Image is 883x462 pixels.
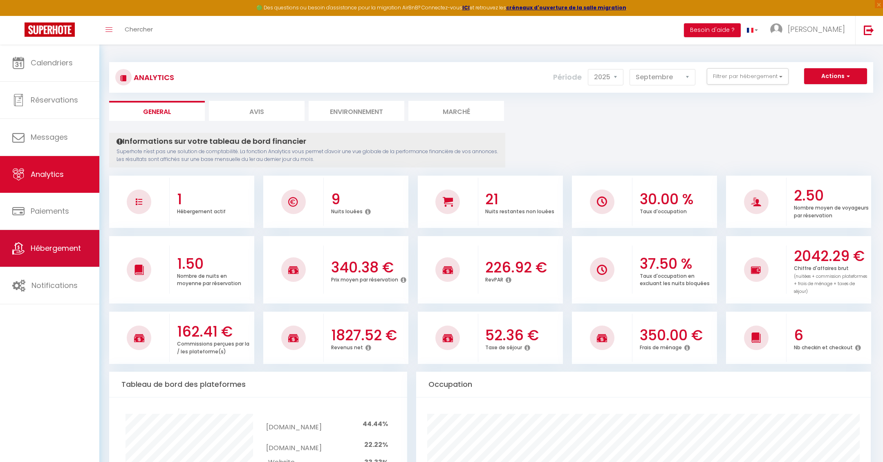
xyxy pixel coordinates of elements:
p: Frais de ménage [640,342,682,351]
img: NO IMAGE [597,265,607,275]
h3: Analytics [132,68,174,87]
button: Filtrer par hébergement [707,68,789,85]
h3: 37.50 % [640,255,715,272]
p: Nombre moyen de voyageurs par réservation [794,203,869,219]
h3: 2.50 [794,187,869,204]
h4: Informations sur votre tableau de bord financier [117,137,498,146]
span: 22.22% [364,440,388,449]
h3: 340.38 € [331,259,406,276]
td: [DOMAIN_NAME] [266,434,321,455]
h3: 1 [177,191,252,208]
p: Taux d'occupation [640,206,687,215]
a: ... [PERSON_NAME] [764,16,855,45]
img: NO IMAGE [751,265,761,275]
span: [PERSON_NAME] [788,24,845,34]
h3: 226.92 € [485,259,560,276]
p: Nuits restantes non louées [485,206,554,215]
button: Actions [804,68,867,85]
h3: 21 [485,191,560,208]
li: Avis [209,101,305,121]
span: (nuitées + commission plateformes + frais de ménage + taxes de séjour) [794,273,867,295]
span: Messages [31,132,68,142]
a: créneaux d'ouverture de la salle migration [506,4,626,11]
p: Hébergement actif [177,206,226,215]
img: NO IMAGE [136,199,142,205]
h3: 162.41 € [177,323,252,340]
li: General [109,101,205,121]
p: Taux d'occupation en excluant les nuits bloquées [640,271,710,287]
label: Période [553,68,582,86]
p: Prix moyen par réservation [331,275,398,283]
div: Occupation [416,372,871,397]
h3: 1827.52 € [331,327,406,344]
span: Paiements [31,206,69,216]
p: Commissions perçues par la / les plateforme(s) [177,339,249,355]
a: Chercher [119,16,159,45]
img: logout [864,25,874,35]
span: Notifications [31,280,78,290]
li: Environnement [309,101,404,121]
p: Superhote n'est pas une solution de comptabilité. La fonction Analytics vous permet d'avoir une v... [117,148,498,163]
span: Chercher [125,25,153,33]
td: [DOMAIN_NAME] [266,414,321,435]
img: ... [770,23,782,36]
p: Chiffre d'affaires brut [794,263,867,295]
h3: 6 [794,327,869,344]
h3: 9 [331,191,406,208]
h3: 1.50 [177,255,252,272]
div: Tableau de bord des plateformes [109,372,407,397]
p: Nombre de nuits en moyenne par réservation [177,271,241,287]
p: Revenus net [331,342,363,351]
p: Nb checkin et checkout [794,342,853,351]
h3: 30.00 % [640,191,715,208]
button: Ouvrir le widget de chat LiveChat [7,3,31,28]
span: Réservations [31,95,78,105]
li: Marché [408,101,504,121]
span: 44.44% [363,419,388,429]
h3: 2042.29 € [794,248,869,265]
button: Besoin d'aide ? [684,23,741,37]
span: Calendriers [31,58,73,68]
h3: 52.36 € [485,327,560,344]
p: Taxe de séjour [485,342,522,351]
a: ICI [462,4,470,11]
h3: 350.00 € [640,327,715,344]
p: RevPAR [485,275,503,283]
img: Super Booking [25,22,75,37]
span: Analytics [31,169,64,179]
span: Hébergement [31,243,81,253]
p: Nuits louées [331,206,363,215]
